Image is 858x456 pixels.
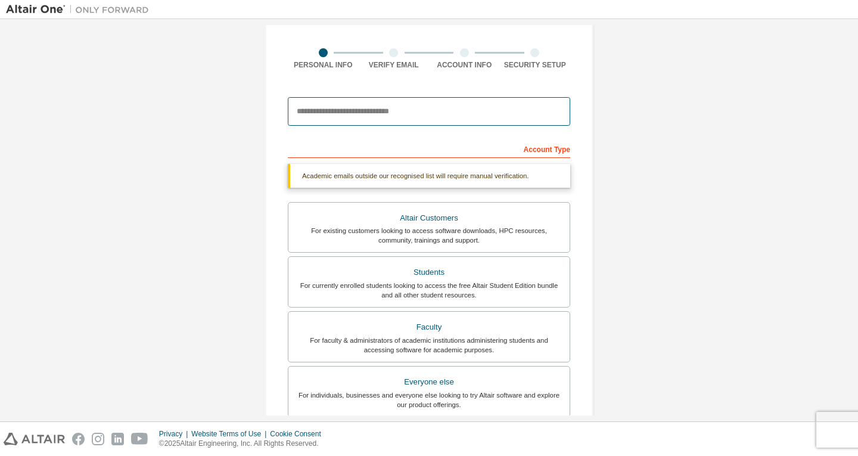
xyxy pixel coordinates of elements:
div: Everyone else [296,374,562,390]
div: Security Setup [500,60,571,70]
img: facebook.svg [72,433,85,445]
div: For currently enrolled students looking to access the free Altair Student Edition bundle and all ... [296,281,562,300]
div: Faculty [296,319,562,336]
img: altair_logo.svg [4,433,65,445]
img: Altair One [6,4,155,15]
div: Account Info [429,60,500,70]
div: Privacy [159,429,191,439]
div: Account Type [288,139,570,158]
img: linkedin.svg [111,433,124,445]
div: For faculty & administrators of academic institutions administering students and accessing softwa... [296,336,562,355]
div: Students [296,264,562,281]
div: Altair Customers [296,210,562,227]
div: Cookie Consent [270,429,328,439]
p: © 2025 Altair Engineering, Inc. All Rights Reserved. [159,439,328,449]
div: Academic emails outside our recognised list will require manual verification. [288,164,570,188]
div: Verify Email [359,60,430,70]
div: Website Terms of Use [191,429,270,439]
img: youtube.svg [131,433,148,445]
div: For existing customers looking to access software downloads, HPC resources, community, trainings ... [296,226,562,245]
div: For individuals, businesses and everyone else looking to try Altair software and explore our prod... [296,390,562,410]
img: instagram.svg [92,433,104,445]
div: Personal Info [288,60,359,70]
